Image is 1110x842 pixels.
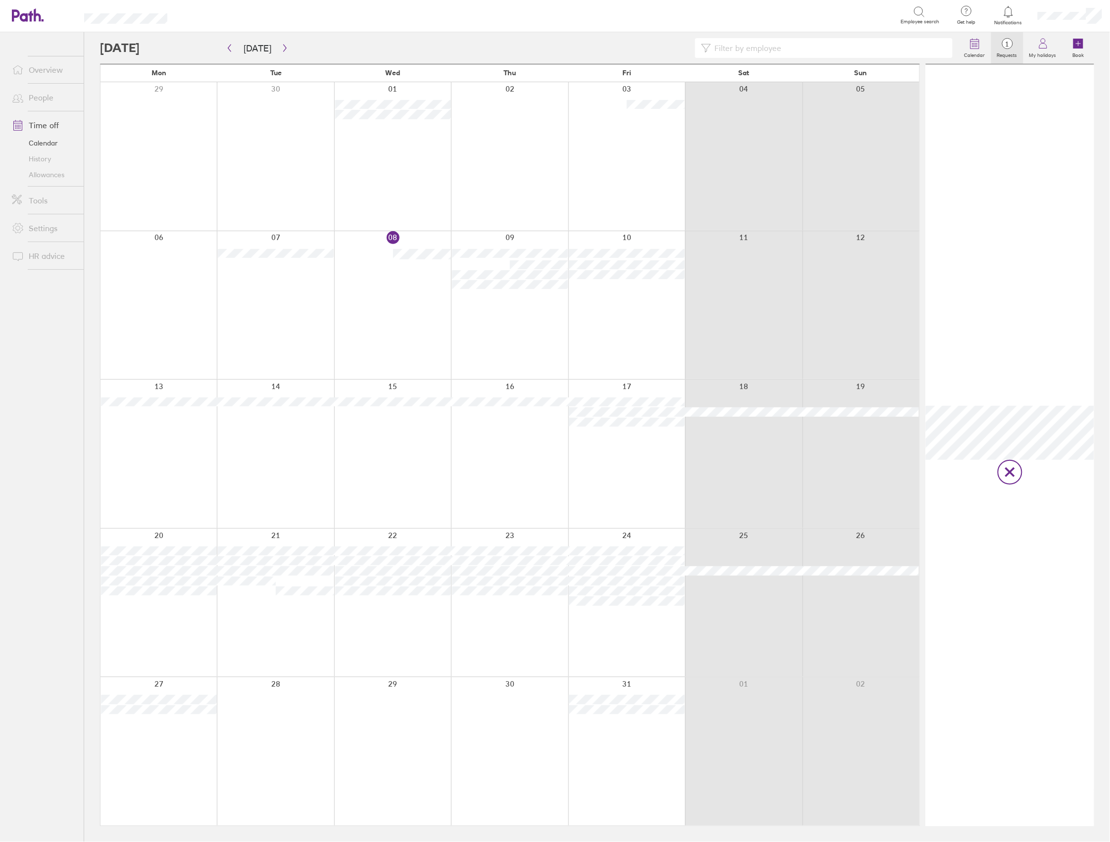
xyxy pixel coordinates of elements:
a: Calendar [959,32,991,64]
a: Tools [4,191,84,210]
a: Time off [4,115,84,135]
label: Calendar [959,50,991,58]
span: Sun [855,69,867,77]
div: Search [194,10,219,19]
a: Notifications [993,5,1025,26]
span: Get help [951,19,983,25]
label: Requests [991,50,1023,58]
span: Tue [270,69,282,77]
a: Allowances [4,167,84,183]
a: History [4,151,84,167]
a: 1Requests [991,32,1023,64]
span: Employee search [901,19,940,25]
a: Book [1062,32,1094,64]
label: Book [1067,50,1090,58]
span: Thu [504,69,516,77]
button: [DATE] [236,40,279,56]
span: 1 [991,40,1023,48]
a: Overview [4,60,84,80]
span: Notifications [993,20,1025,26]
a: HR advice [4,246,84,266]
span: Mon [151,69,166,77]
span: Sat [739,69,750,77]
a: Settings [4,218,84,238]
span: Wed [386,69,401,77]
span: Fri [622,69,631,77]
a: Calendar [4,135,84,151]
label: My holidays [1023,50,1062,58]
input: Filter by employee [711,39,947,57]
a: People [4,88,84,107]
a: My holidays [1023,32,1062,64]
